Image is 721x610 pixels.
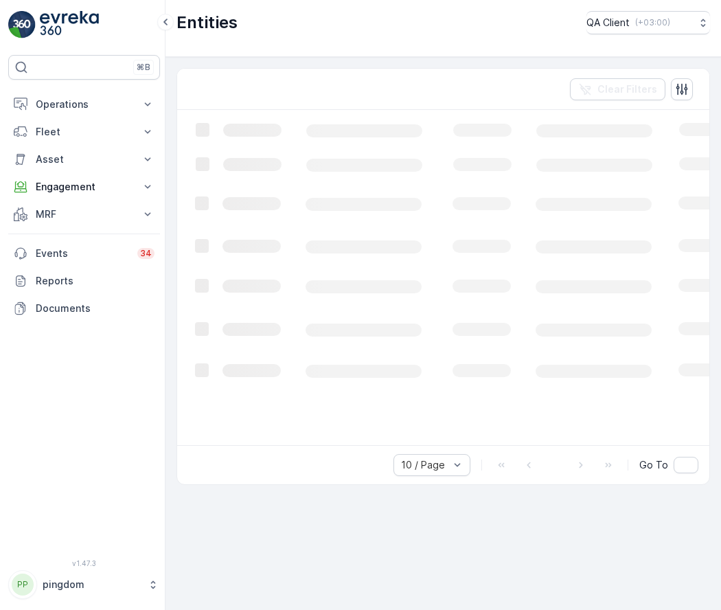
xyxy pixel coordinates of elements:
[8,201,160,228] button: MRF
[8,559,160,567] span: v 1.47.3
[586,11,710,34] button: QA Client(+03:00)
[36,207,133,221] p: MRF
[8,240,160,267] a: Events34
[176,12,238,34] p: Entities
[8,146,160,173] button: Asset
[43,578,141,591] p: pingdom
[36,152,133,166] p: Asset
[8,173,160,201] button: Engagement
[36,274,154,288] p: Reports
[140,248,152,259] p: 34
[570,78,665,100] button: Clear Filters
[597,82,657,96] p: Clear Filters
[8,118,160,146] button: Fleet
[586,16,630,30] p: QA Client
[40,11,99,38] img: logo_light-DOdMpM7g.png
[36,302,154,315] p: Documents
[8,295,160,322] a: Documents
[36,247,129,260] p: Events
[635,17,670,28] p: ( +03:00 )
[8,570,160,599] button: PPpingdom
[8,11,36,38] img: logo
[639,458,668,472] span: Go To
[36,125,133,139] p: Fleet
[36,180,133,194] p: Engagement
[8,267,160,295] a: Reports
[36,98,133,111] p: Operations
[8,91,160,118] button: Operations
[137,62,150,73] p: ⌘B
[12,574,34,596] div: PP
